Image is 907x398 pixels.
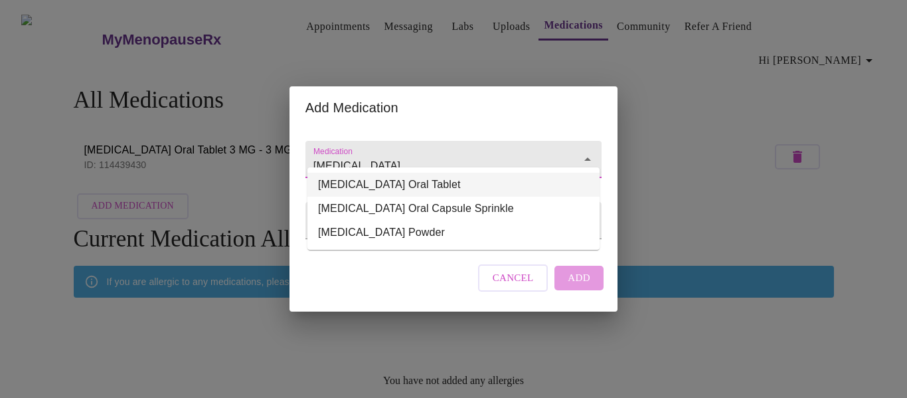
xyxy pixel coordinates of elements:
[307,221,600,245] li: [MEDICAL_DATA] Powder
[478,264,548,291] button: Cancel
[307,173,600,197] li: [MEDICAL_DATA] Oral Tablet
[305,97,602,118] h2: Add Medication
[305,202,602,239] div: ​
[578,150,597,169] button: Close
[307,197,600,221] li: [MEDICAL_DATA] Oral Capsule Sprinkle
[493,269,534,286] span: Cancel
